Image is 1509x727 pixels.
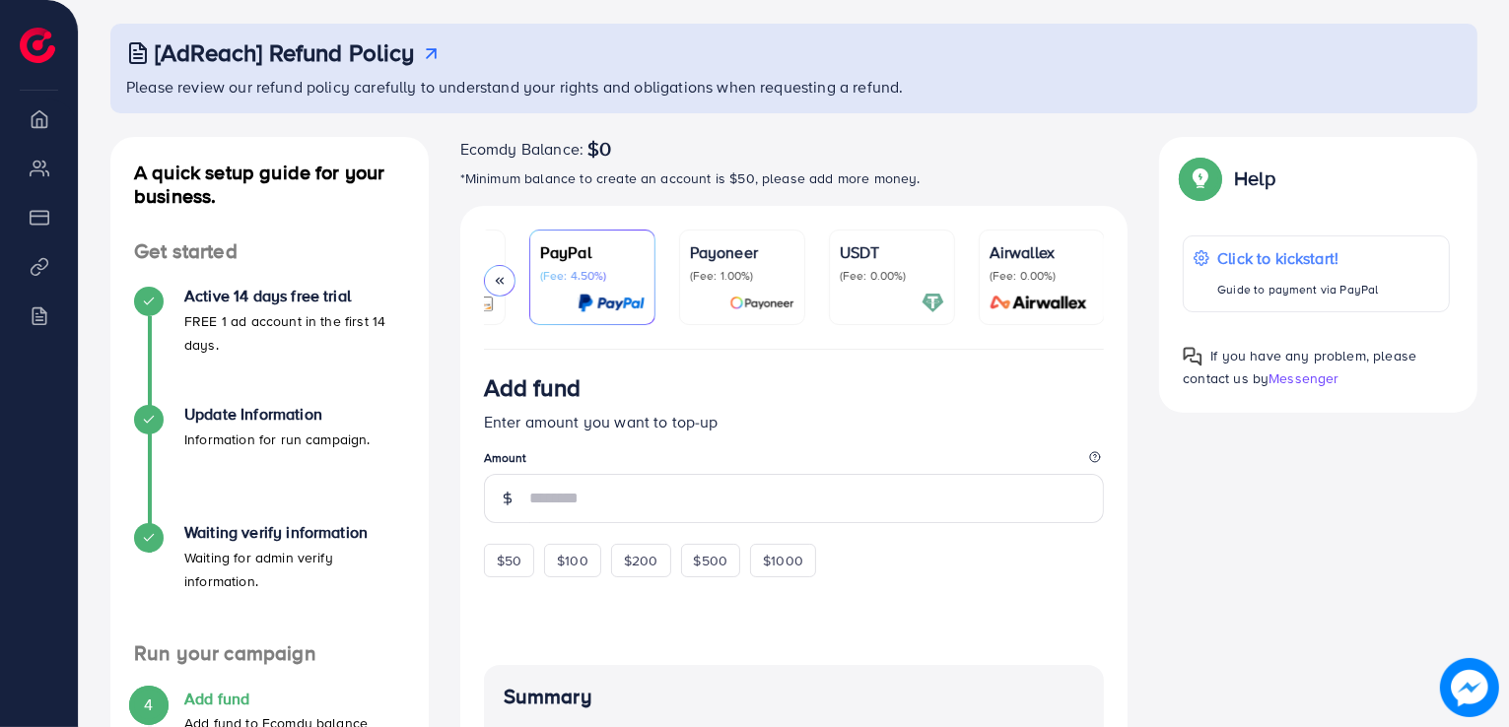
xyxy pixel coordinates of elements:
[690,240,794,264] p: Payoneer
[840,268,944,284] p: (Fee: 0.00%)
[690,268,794,284] p: (Fee: 1.00%)
[557,551,588,570] span: $100
[1217,278,1378,301] p: Guide to payment via PayPal
[184,309,405,357] p: FREE 1 ad account in the first 14 days.
[578,292,645,314] img: card
[484,410,1105,433] p: Enter amount you want to top-up
[990,268,1094,284] p: (Fee: 0.00%)
[763,551,803,570] span: $1000
[184,690,368,708] h4: Add fund
[20,28,55,63] img: logo
[624,551,658,570] span: $200
[1269,368,1338,388] span: Messenger
[540,240,645,264] p: PayPal
[126,75,1466,99] p: Please review our refund policy carefully to understand your rights and obligations when requesti...
[694,551,728,570] span: $500
[144,694,153,716] span: 4
[460,166,1129,190] p: *Minimum balance to create an account is $50, please add more money.
[184,287,405,305] h4: Active 14 days free trial
[110,405,429,523] li: Update Information
[729,292,794,314] img: card
[1234,166,1275,190] p: Help
[110,641,429,666] h4: Run your campaign
[497,551,521,570] span: $50
[155,38,415,67] h3: [AdReach] Refund Policy
[1183,161,1218,196] img: Popup guide
[990,240,1094,264] p: Airwallex
[504,685,1085,709] h4: Summary
[484,449,1105,474] legend: Amount
[110,523,429,641] li: Waiting verify information
[184,405,371,424] h4: Update Information
[110,287,429,405] li: Active 14 days free trial
[460,137,583,161] span: Ecomdy Balance:
[540,268,645,284] p: (Fee: 4.50%)
[1183,347,1202,366] img: Popup guide
[184,428,371,451] p: Information for run campaign.
[587,137,611,161] span: $0
[110,239,429,264] h4: Get started
[840,240,944,264] p: USDT
[1217,246,1378,270] p: Click to kickstart!
[922,292,944,314] img: card
[110,161,429,208] h4: A quick setup guide for your business.
[1440,658,1499,717] img: image
[484,373,581,402] h3: Add fund
[984,292,1094,314] img: card
[1183,346,1416,388] span: If you have any problem, please contact us by
[184,523,405,542] h4: Waiting verify information
[184,546,405,593] p: Waiting for admin verify information.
